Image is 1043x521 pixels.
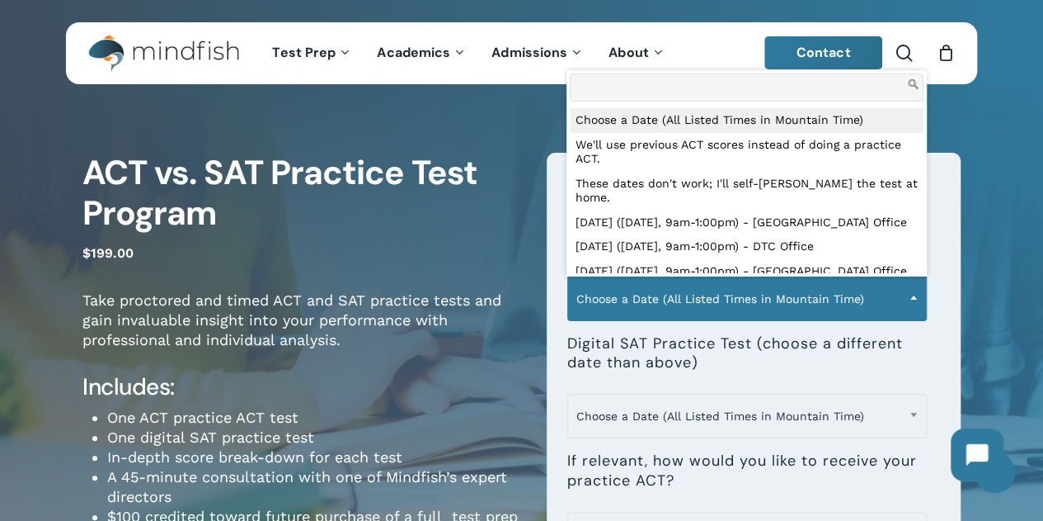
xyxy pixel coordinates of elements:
[260,22,677,84] nav: Main Menu
[567,394,927,438] span: Choose a Date (All Listed Times in Mountain Time)
[567,334,927,373] label: Digital SAT Practice Test (choose a different date than above)
[596,46,678,60] a: About
[479,46,596,60] a: Admissions
[567,277,927,321] span: Choose a Date (All Listed Times in Mountain Time)
[608,44,649,61] span: About
[82,153,522,234] h1: ACT vs. SAT Practice Test Program
[82,245,134,261] bdi: 199.00
[570,211,923,235] li: [DATE] ([DATE], 9am-1:00pm) - [GEOGRAPHIC_DATA] Office
[82,245,91,261] span: $
[796,44,851,61] span: Contact
[66,22,977,84] header: Main Menu
[272,44,336,61] span: Test Prep
[364,46,479,60] a: Academics
[107,428,522,448] li: One digital SAT practice test
[570,172,923,211] li: These dates don't work; I'll self-[PERSON_NAME] the test at home.
[764,36,883,69] a: Contact
[82,291,522,372] p: Take proctored and timed ACT and SAT practice tests and gain invaluable insight into your perform...
[570,108,923,133] li: Choose a Date (All Listed Times in Mountain Time)
[570,234,923,259] li: [DATE] ([DATE], 9am-1:00pm) - DTC Office
[570,133,923,172] li: We'll use previous ACT scores instead of doing a practice ACT.
[937,44,955,62] a: Cart
[107,408,522,428] li: One ACT practice ACT test
[491,44,567,61] span: Admissions
[570,259,923,284] li: [DATE] ([DATE], 9am-1:00pm) - [GEOGRAPHIC_DATA] Office
[377,44,450,61] span: Academics
[934,412,1020,498] iframe: Chatbot
[568,282,926,316] span: Choose a Date (All Listed Times in Mountain Time)
[260,46,364,60] a: Test Prep
[567,452,927,490] label: If relevant, how would you like to receive your practice ACT?
[82,372,522,402] h4: Includes:
[107,467,522,507] li: A 45-minute consultation with one of Mindfish’s expert directors
[568,399,926,433] span: Choose a Date (All Listed Times in Mountain Time)
[107,448,522,467] li: In-depth score break-down for each test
